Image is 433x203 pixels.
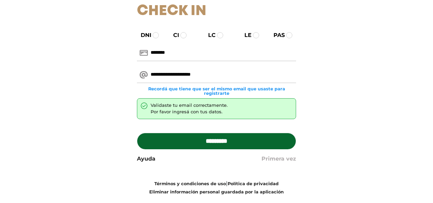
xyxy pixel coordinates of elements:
[167,31,179,39] label: CI
[267,31,285,39] label: PAS
[132,179,301,196] div: |
[149,189,284,194] a: Eliminar información personal guardada por la aplicación
[202,31,216,39] label: LC
[238,31,252,39] label: LE
[137,3,296,20] h1: Check In
[151,102,228,115] div: Validaste tu email correctamente. Por favor ingresá con tus datos.
[228,181,279,186] a: Política de privacidad
[135,31,151,39] label: DNI
[262,155,296,163] a: Primera vez
[137,155,155,163] a: Ayuda
[154,181,226,186] a: Términos y condiciones de uso
[137,87,296,96] small: Recordá que tiene que ser el mismo email que usaste para registrarte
